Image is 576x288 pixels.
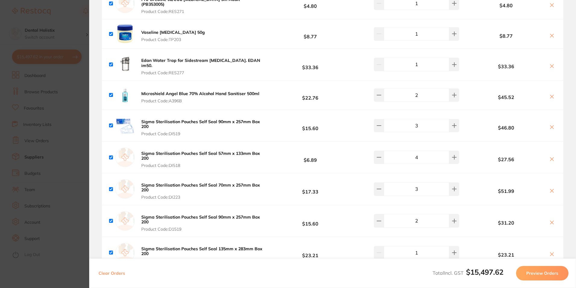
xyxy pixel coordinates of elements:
[516,266,568,280] button: Preview Orders
[467,125,545,130] b: $46.80
[467,188,545,194] b: $51.99
[265,28,355,40] b: $8.77
[265,89,355,101] b: $22.76
[467,220,545,226] b: $31.20
[139,30,207,42] button: Vaseline [MEDICAL_DATA] 50g Product Code:TP203
[141,70,264,75] span: Product Code: RES277
[141,98,259,103] span: Product Code: A396B
[265,59,355,70] b: $33.36
[115,179,135,199] img: empty.jpg
[139,91,261,104] button: Microshield Angel Blue 70% Alcohol Hand Sanitiser 500ml Product Code:A396B
[115,24,135,43] img: aW05cmV3Zg
[115,148,135,167] img: empty.jpg
[141,119,260,129] b: Sigma Sterilisation Pouches Self Seal 90mm x 257mm Box 200
[141,58,260,68] b: Edan Water Trap for Sidestream [MEDICAL_DATA]. EDAN im50.
[141,163,264,168] span: Product Code: DI518
[139,214,265,232] button: Sigma Sterilisation Pouches Self Seal 90mm x 257mm Box 200 Product Code:D1519
[141,246,262,256] b: Sigma Sterilisation Pouches Self Seal 135mm x 283mm Box 200
[141,30,205,35] b: Vaseline [MEDICAL_DATA] 50g
[467,252,545,258] b: $23.21
[466,267,503,277] b: $15,497.62
[139,182,265,200] button: Sigma Sterilisation Pouches Self Seal 70mm x 257mm Box 200 Product Code:DI223
[97,266,127,280] button: Clear Orders
[115,85,135,105] img: cHBkdmZicA
[141,151,260,161] b: Sigma Sterilisation Pouches Self Seal 57mm x 133mm Box 200
[467,157,545,162] b: $27.56
[141,37,205,42] span: Product Code: TP203
[141,227,264,232] span: Product Code: D1519
[265,215,355,226] b: $15.60
[115,56,135,72] img: dGxrMWdkdQ
[265,184,355,195] b: $17.33
[141,182,260,193] b: Sigma Sterilisation Pouches Self Seal 70mm x 257mm Box 200
[141,9,264,14] span: Product Code: RES271
[467,33,545,39] b: $8.77
[139,119,265,136] button: Sigma Sterilisation Pouches Self Seal 90mm x 257mm Box 200 Product Code:DI519
[139,246,265,264] button: Sigma Sterilisation Pouches Self Seal 135mm x 283mm Box 200 Product Code:DI520
[265,152,355,163] b: $6.89
[141,91,259,96] b: Microshield Angel Blue 70% Alcohol Hand Sanitiser 500ml
[115,243,135,262] img: empty.jpg
[141,131,264,136] span: Product Code: DI519
[141,195,264,200] span: Product Code: DI223
[139,58,265,75] button: Edan Water Trap for Sidestream [MEDICAL_DATA]. EDAN im50. Product Code:RES277
[467,64,545,69] b: $33.36
[467,94,545,100] b: $45.52
[433,270,503,276] span: Total Incl. GST
[265,120,355,131] b: $15.60
[115,211,135,231] img: empty.jpg
[139,151,265,168] button: Sigma Sterilisation Pouches Self Seal 57mm x 133mm Box 200 Product Code:DI518
[115,116,135,135] img: d3piZW9rMg
[141,214,260,225] b: Sigma Sterilisation Pouches Self Seal 90mm x 257mm Box 200
[265,247,355,258] b: $23.21
[467,3,545,8] b: $4.80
